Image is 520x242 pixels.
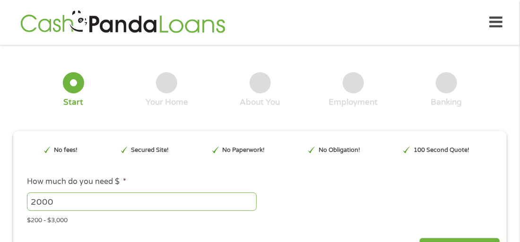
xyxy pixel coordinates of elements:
[223,146,265,155] p: No Paperwork!
[431,97,462,108] div: Banking
[17,9,228,36] img: GetLoanNow Logo
[329,97,378,108] div: Employment
[319,146,360,155] p: No Obligation!
[414,146,469,155] p: 100 Second Quote!
[63,97,83,108] div: Start
[146,97,188,108] div: Your Home
[131,146,169,155] p: Secured Site!
[54,146,78,155] p: No fees!
[240,97,280,108] div: About You
[27,212,493,225] div: $200 - $3,000
[27,177,126,187] label: How much do you need $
